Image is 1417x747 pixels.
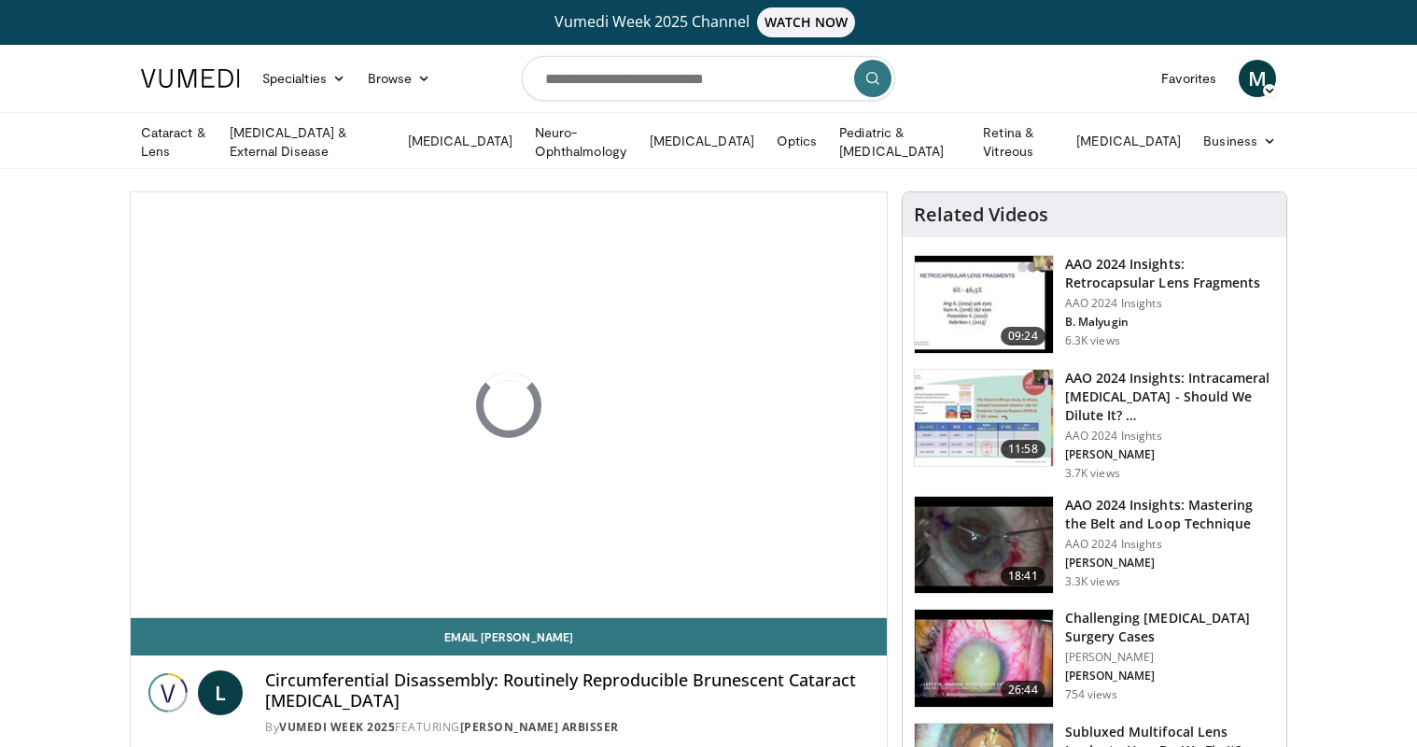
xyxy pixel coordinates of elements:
span: WATCH NOW [757,7,856,37]
video-js: Video Player [131,192,887,618]
h3: AAO 2024 Insights: Retrocapsular Lens Fragments [1065,255,1275,292]
a: Pediatric & [MEDICAL_DATA] [828,123,972,161]
a: [MEDICAL_DATA] [397,122,524,160]
a: Cataract & Lens [130,123,218,161]
a: L [198,670,243,715]
h4: Circumferential Disassembly: Routinely Reproducible Brunescent Cataract [MEDICAL_DATA] [265,670,872,711]
span: 09:24 [1001,327,1045,345]
img: VuMedi Logo [141,69,240,88]
p: 3.7K views [1065,466,1120,481]
a: [MEDICAL_DATA] [1065,122,1192,160]
a: Optics [765,122,828,160]
a: Vumedi Week 2025 [279,719,395,735]
p: AAO 2024 Insights [1065,296,1275,311]
a: Retina & Vitreous [972,123,1065,161]
p: [PERSON_NAME] [1065,650,1275,665]
p: AAO 2024 Insights [1065,429,1275,444]
a: 26:44 Challenging [MEDICAL_DATA] Surgery Cases [PERSON_NAME] [PERSON_NAME] 754 views [914,609,1275,708]
p: [PERSON_NAME] [1065,669,1275,684]
span: 26:44 [1001,681,1045,699]
p: B. Malyugin [1065,315,1275,330]
img: Vumedi Week 2025 [146,670,190,715]
a: Vumedi Week 2025 ChannelWATCH NOW [144,7,1273,37]
p: 754 views [1065,687,1117,702]
a: 11:58 AAO 2024 Insights: Intracameral [MEDICAL_DATA] - Should We Dilute It? … AAO 2024 Insights [... [914,369,1275,481]
a: Browse [357,60,442,97]
a: M [1239,60,1276,97]
a: Business [1192,122,1287,160]
span: 18:41 [1001,567,1045,585]
h3: Challenging [MEDICAL_DATA] Surgery Cases [1065,609,1275,646]
a: [MEDICAL_DATA] & External Disease [218,123,397,161]
a: [PERSON_NAME] Arbisser [460,719,619,735]
a: Email [PERSON_NAME] [131,618,887,655]
span: 11:58 [1001,440,1045,458]
div: By FEATURING [265,719,872,736]
img: 01f52a5c-6a53-4eb2-8a1d-dad0d168ea80.150x105_q85_crop-smart_upscale.jpg [915,256,1053,353]
img: 22a3a3a3-03de-4b31-bd81-a17540334f4a.150x105_q85_crop-smart_upscale.jpg [915,497,1053,594]
p: 3.3K views [1065,574,1120,589]
input: Search topics, interventions [522,56,895,101]
a: [MEDICAL_DATA] [638,122,765,160]
a: 18:41 AAO 2024 Insights: Mastering the Belt and Loop Technique AAO 2024 Insights [PERSON_NAME] 3.... [914,496,1275,595]
img: 05a6f048-9eed-46a7-93e1-844e43fc910c.150x105_q85_crop-smart_upscale.jpg [915,610,1053,707]
h3: AAO 2024 Insights: Mastering the Belt and Loop Technique [1065,496,1275,533]
p: [PERSON_NAME] [1065,447,1275,462]
a: Favorites [1150,60,1228,97]
h4: Related Videos [914,204,1048,226]
h3: AAO 2024 Insights: Intracameral [MEDICAL_DATA] - Should We Dilute It? … [1065,369,1275,425]
a: Specialties [251,60,357,97]
a: 09:24 AAO 2024 Insights: Retrocapsular Lens Fragments AAO 2024 Insights B. Malyugin 6.3K views [914,255,1275,354]
p: [PERSON_NAME] [1065,556,1275,571]
img: de733f49-b136-4bdc-9e00-4021288efeb7.150x105_q85_crop-smart_upscale.jpg [915,370,1053,467]
a: Neuro-Ophthalmology [524,123,638,161]
p: AAO 2024 Insights [1065,537,1275,552]
p: 6.3K views [1065,333,1120,348]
